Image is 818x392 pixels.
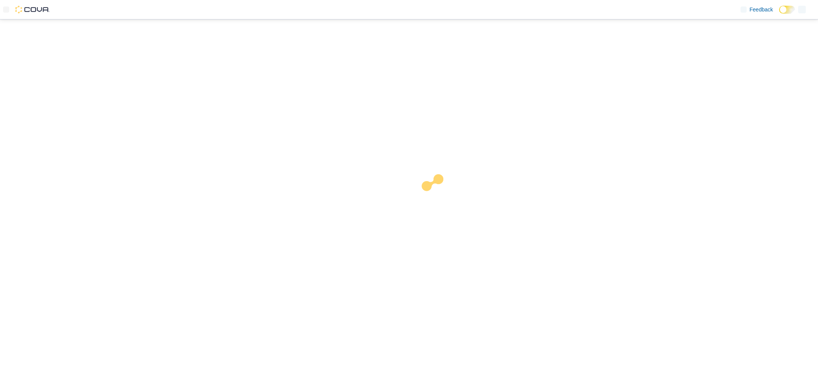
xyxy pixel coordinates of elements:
img: cova-loader [409,169,466,226]
img: Cova [15,6,50,13]
a: Feedback [737,2,776,17]
input: Dark Mode [779,6,795,14]
span: Feedback [750,6,773,13]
